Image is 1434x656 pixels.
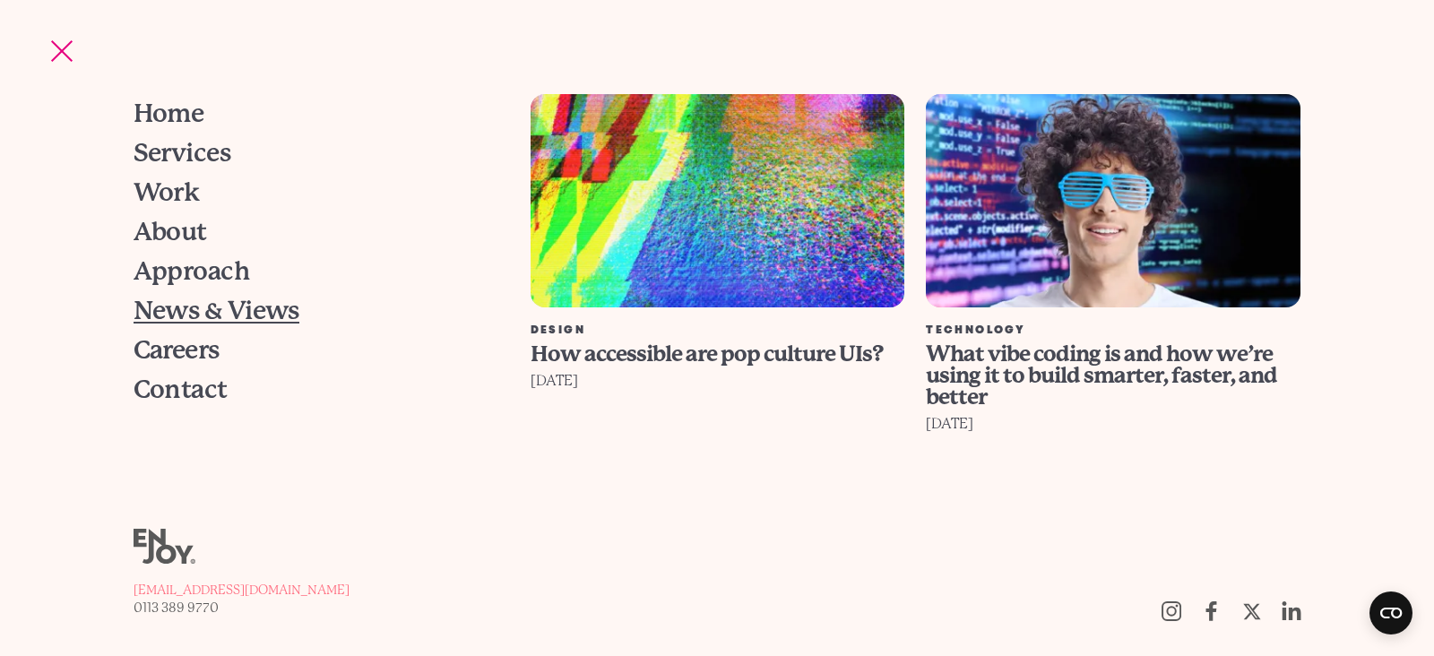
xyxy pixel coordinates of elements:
span: Services [134,141,231,166]
span: Contact [134,377,228,402]
span: Approach [134,259,250,284]
a: Approach [134,252,484,291]
span: What vibe coding is and how we’re using it to build smarter, faster, and better [926,341,1277,410]
span: Careers [134,338,220,363]
a: https://uk.linkedin.com/company/enjoy-digital [1272,591,1312,631]
img: How accessible are pop culture UIs? [531,94,905,307]
div: Design [531,325,905,336]
div: Technology [926,325,1300,336]
span: News & Views [134,298,299,324]
a: [EMAIL_ADDRESS][DOMAIN_NAME] [134,581,350,599]
span: About [134,220,207,245]
div: [DATE] [531,368,905,393]
a: About [134,212,484,252]
span: How accessible are pop culture UIs? [531,341,883,367]
a: Contact [134,370,484,410]
span: Home [134,101,204,126]
div: [DATE] [926,411,1300,436]
button: Open CMP widget [1369,591,1412,634]
span: Work [134,180,200,205]
a: How accessible are pop culture UIs? Design How accessible are pop culture UIs? [DATE] [520,94,916,530]
span: [EMAIL_ADDRESS][DOMAIN_NAME] [134,583,350,597]
a: 0113 389 9770 [134,599,350,617]
a: What vibe coding is and how we’re using it to build smarter, faster, and better Technology What v... [915,94,1311,530]
a: Services [134,134,484,173]
a: Follow us on Facebook [1191,591,1231,631]
a: Follow us on Instagram [1151,591,1191,631]
a: Careers [134,331,484,370]
a: Follow us on Twitter [1231,591,1272,631]
a: News & Views [134,291,484,331]
a: Work [134,173,484,212]
button: Site navigation [43,32,81,70]
img: What vibe coding is and how we’re using it to build smarter, faster, and better [926,94,1300,307]
a: Home [134,94,484,134]
span: 0113 389 9770 [134,600,219,615]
